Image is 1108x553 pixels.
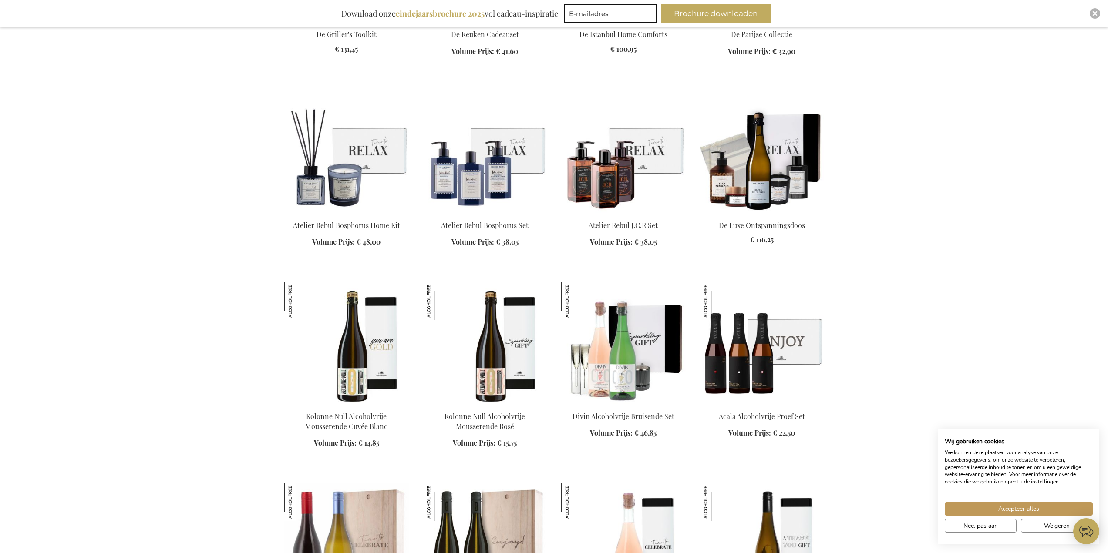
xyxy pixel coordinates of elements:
a: Volume Prijs: € 14,85 [314,438,379,448]
a: Volume Prijs: € 22,50 [728,428,795,438]
img: Atelier Rebul Bosphorus Set [423,91,547,213]
a: Atelier Rebul Bosphorus Home Kit [293,221,400,230]
span: Volume Prijs: [451,47,494,56]
span: € 22,50 [773,428,795,437]
span: € 14,85 [358,438,379,447]
iframe: belco-activator-frame [1073,518,1099,544]
input: E-mailadres [564,4,657,23]
h2: Wij gebruiken cookies [945,438,1093,446]
img: Oddbird Alcoholvrije Presence Witte Wijn [700,483,737,521]
span: € 131,45 [335,44,358,54]
img: Kolonne Null Alcoholvrije Mousserende Cuvée Blanc [284,282,322,320]
img: Kolonne Null Non-Alcoholic Sparkling Cuvée Blanc [284,282,409,404]
p: We kunnen deze plaatsen voor analyse van onze bezoekersgegevens, om onze website te verbeteren, g... [945,449,1093,486]
span: Volume Prijs: [590,428,633,437]
a: De Keuken Cadeauset [451,30,519,39]
a: Volume Prijs: € 32,90 [728,47,795,57]
a: Kolonne Null Non-Alcoholic Sparkling Rosé Kolonne Null Alcoholvrije Mousserende Rosé [423,401,547,409]
b: eindejaarsbrochure 2025 [396,8,485,19]
img: Divin Alcoholvrije Mousserende Wijn Blush [561,483,599,521]
span: € 38,05 [496,237,519,246]
span: Accepteer alles [998,504,1039,513]
a: Atelier Rebul Bosphorus Home Kit [284,210,409,218]
img: Divin Non-Alcoholic Sparkling Set [561,282,686,404]
a: Atelier Rebul Bosphorus Set [423,210,547,218]
span: Nee, pas aan [963,521,998,530]
span: € 38,05 [634,237,657,246]
a: Atelier Rebul J.C.R Set [589,221,658,230]
a: Kolonne Null Alcoholvrije Mousserende Rosé [445,412,525,431]
a: De Griller's Toolkit [317,30,377,39]
a: De Luxe Ontspanningsdoos [700,210,824,218]
a: Atelier Rebul J.C.R Set [561,210,686,218]
a: De Parijse Collectie [731,30,792,39]
a: Volume Prijs: € 15,75 [453,438,517,448]
span: Volume Prijs: [312,237,355,246]
img: Atelier Rebul Bosphorus Home Kit [284,91,409,213]
img: Acala Alcoholvrije Proef Set [700,282,737,320]
img: Close [1092,11,1098,16]
a: Acala Alcoholvrije Proef Set [719,412,805,421]
a: De Istanbul Home Comforts [579,30,667,39]
span: € 41,60 [496,47,518,56]
form: marketing offers and promotions [564,4,659,25]
span: € 46,85 [634,428,657,437]
a: De Luxe Ontspanningsdoos [719,221,805,230]
a: Kolonne Null Alcoholvrije Mousserende Cuvée Blanc [305,412,387,431]
img: De Luxe Ontspanningsdoos [700,91,824,213]
img: Atelier Rebul J.C.R Set [561,91,686,213]
img: Kolonne Null Duo Van Alcoholvrije Witte Wijn [423,483,460,521]
span: € 48,00 [357,237,381,246]
a: Volume Prijs: € 48,00 [312,237,381,247]
img: Acala Non Alcoholic Tasting Set [700,282,824,404]
button: Alle cookies weigeren [1021,519,1093,533]
button: Pas cookie voorkeuren aan [945,519,1017,533]
span: Volume Prijs: [728,47,771,56]
span: € 116,25 [750,235,774,244]
a: Acala Non Alcoholic Tasting Set Acala Alcoholvrije Proef Set [700,401,824,409]
a: Atelier Rebul Bosphorus Set [441,221,529,230]
a: Kolonne Null Non-Alcoholic Sparkling Cuvée Blanc Kolonne Null Alcoholvrije Mousserende Cuvée Blanc [284,401,409,409]
button: Brochure downloaden [661,4,771,23]
span: Volume Prijs: [314,438,357,447]
a: Divin Alcoholvrije Bruisende Set [573,412,674,421]
span: € 32,90 [772,47,795,56]
img: Kolonne Null Non-Alcoholic Sparkling Rosé [423,282,547,404]
a: Volume Prijs: € 46,85 [590,428,657,438]
a: Divin Non-Alcoholic Sparkling Set Divin Alcoholvrije Bruisende Set [561,401,686,409]
a: Volume Prijs: € 38,05 [451,237,519,247]
span: Volume Prijs: [453,438,495,447]
button: Accepteer alle cookies [945,502,1093,516]
img: Divin Alcoholvrij Wijn Duo [284,483,322,521]
div: Download onze vol cadeau-inspiratie [337,4,562,23]
a: Volume Prijs: € 41,60 [451,47,518,57]
span: € 100,95 [610,44,637,54]
div: Close [1090,8,1100,19]
span: Volume Prijs: [451,237,494,246]
span: Weigeren [1044,521,1070,530]
img: Divin Alcoholvrije Bruisende Set [561,282,599,320]
a: Volume Prijs: € 38,05 [590,237,657,247]
img: Kolonne Null Alcoholvrije Mousserende Rosé [423,282,460,320]
span: Volume Prijs: [590,237,633,246]
span: Volume Prijs: [728,428,771,437]
span: € 15,75 [497,438,517,447]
